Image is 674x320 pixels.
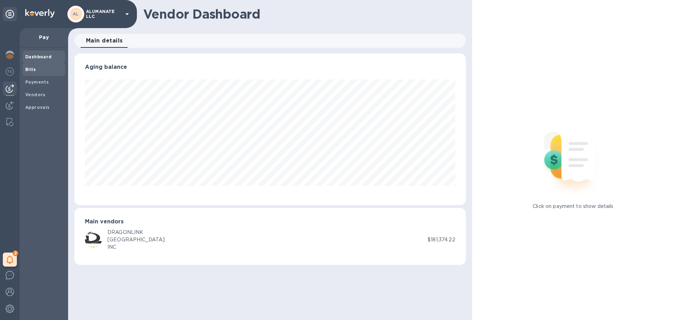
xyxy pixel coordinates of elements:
b: Approvals [25,105,50,110]
div: INC [107,243,165,251]
h3: Aging balance [85,64,455,71]
p: Pay [25,34,62,41]
h1: Vendor Dashboard [143,7,461,21]
img: Logo [25,9,55,18]
img: Foreign exchange [6,67,14,76]
b: AL [73,11,79,17]
h3: Main vendors [85,218,455,225]
b: Bills [25,67,36,72]
p: $181,374.22 [428,236,455,243]
b: Dashboard [25,54,52,59]
div: [GEOGRAPHIC_DATA] [107,236,165,243]
span: 2 [13,250,18,256]
div: Unpin categories [3,7,17,21]
p: ALUMANATE LLC [86,9,121,19]
p: Click on payment to show details [533,203,613,210]
b: Payments [25,79,49,85]
span: Main details [86,36,123,46]
div: DRAGONLINK [107,229,165,236]
b: Vendors [25,92,46,97]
